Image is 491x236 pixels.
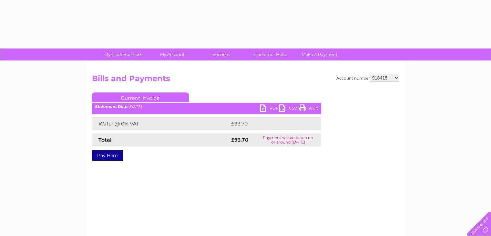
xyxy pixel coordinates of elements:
a: Services [195,48,248,60]
td: Payment will be taken on or around [DATE] [255,134,321,146]
div: [DATE] [92,104,321,109]
td: £93.70 [230,117,308,130]
a: Pay Here [92,150,123,161]
a: PDF [260,104,279,114]
h2: Bills and Payments [92,74,399,86]
a: Current Invoice [92,92,189,102]
a: Print [299,104,318,114]
strong: Total [98,137,112,143]
a: Make A Payment [293,48,346,60]
a: My Account [146,48,199,60]
a: Customer Help [244,48,297,60]
b: Statement Date: [95,104,128,109]
a: CSV [279,104,299,114]
strong: £93.70 [231,137,249,143]
div: Account number [336,74,399,82]
td: Water @ 0% VAT [92,117,230,130]
a: My Clear Business [97,48,150,60]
